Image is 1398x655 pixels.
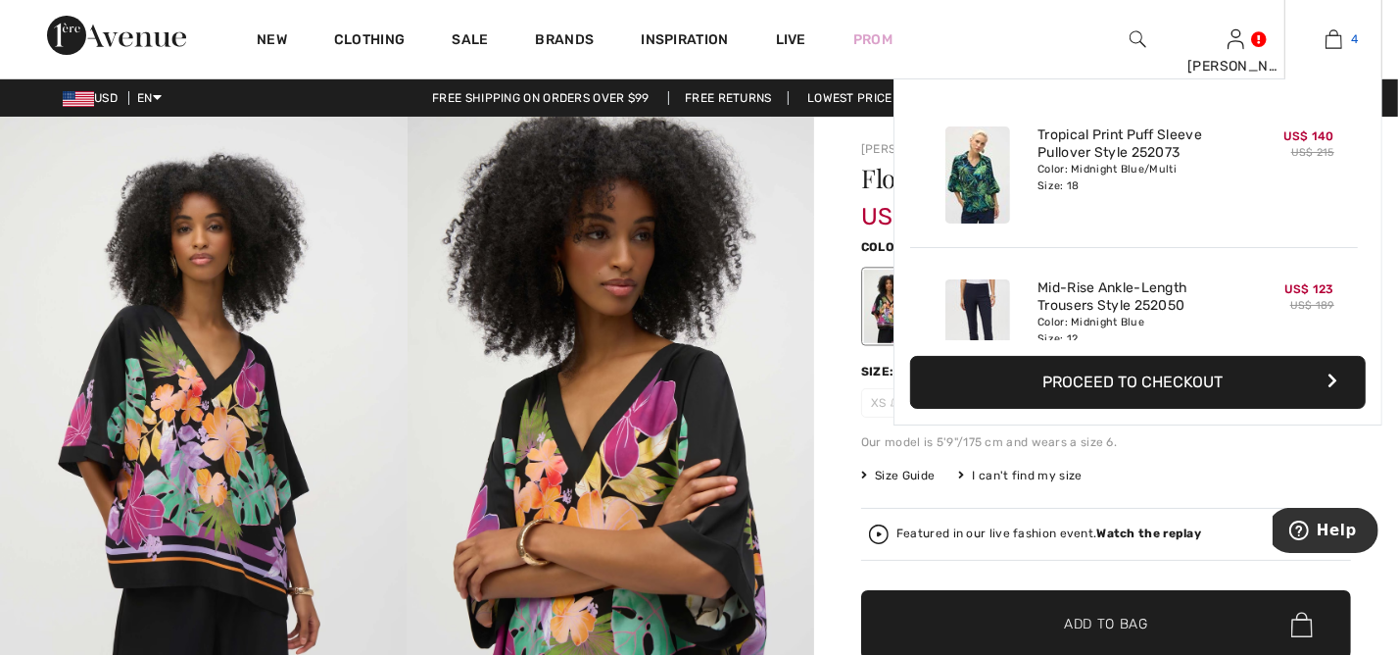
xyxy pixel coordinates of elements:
[63,91,125,105] span: USD
[1064,615,1148,635] span: Add to Bag
[257,31,287,52] a: New
[1228,29,1244,48] a: Sign In
[861,388,910,418] span: XS
[864,270,915,343] div: Black/Multi
[1037,162,1230,193] div: Color: Midnight Blue/Multi Size: 18
[1273,508,1378,557] iframe: Opens a widget where you can find more information
[861,142,959,156] a: [PERSON_NAME]
[853,29,892,50] a: Prom
[861,183,949,230] span: US$ 114
[1228,27,1244,51] img: My Info
[1037,279,1230,315] a: Mid-Rise Ankle-Length Trousers Style 252050
[416,91,665,105] a: Free shipping on orders over $99
[1290,299,1334,312] s: US$ 189
[896,528,1201,540] div: Featured in our live fashion event.
[668,91,789,105] a: Free Returns
[1285,27,1381,51] a: 4
[63,91,94,107] img: US Dollar
[945,126,1010,224] img: Tropical Print Puff Sleeve Pullover Style 252073
[1326,27,1342,51] img: My Bag
[334,31,405,52] a: Clothing
[861,166,1270,191] h1: Floral V-neck Pullover Style 252218
[47,16,186,55] img: 1ère Avenue
[1291,612,1313,637] img: Bag.svg
[137,91,162,105] span: EN
[792,91,982,105] a: Lowest Price Guarantee
[1037,315,1230,346] div: Color: Midnight Blue Size: 12
[1291,146,1334,159] s: US$ 215
[891,398,900,408] img: ring-m.svg
[776,29,806,50] a: Live
[861,467,935,484] span: Size Guide
[958,467,1082,484] div: I can't find my size
[536,31,595,52] a: Brands
[869,525,889,544] img: Watch the replay
[861,240,907,254] span: Color:
[861,433,1351,451] div: Our model is 5'9"/175 cm and wears a size 6.
[1187,56,1283,76] div: [PERSON_NAME]
[1097,527,1202,540] strong: Watch the replay
[945,279,1010,377] img: Mid-Rise Ankle-Length Trousers Style 252050
[1283,129,1334,143] span: US$ 140
[452,31,488,52] a: Sale
[910,356,1366,409] button: Proceed to Checkout
[1130,27,1146,51] img: search the website
[1284,282,1334,296] span: US$ 123
[861,363,898,380] div: Size:
[1352,30,1359,48] span: 4
[641,31,728,52] span: Inspiration
[1037,126,1230,162] a: Tropical Print Puff Sleeve Pullover Style 252073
